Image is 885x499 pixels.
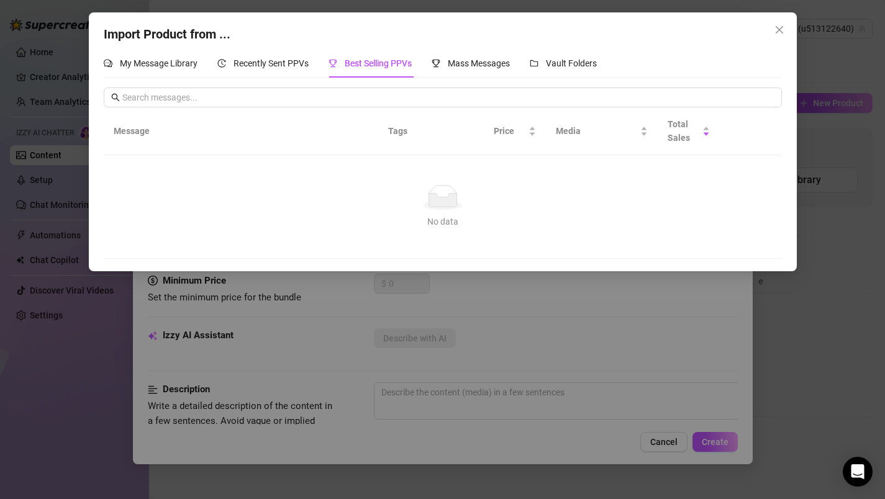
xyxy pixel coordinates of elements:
span: trophy [329,59,337,68]
th: Total Sales [658,107,720,155]
button: Close [769,20,789,40]
span: Mass Messages [448,58,510,68]
span: close [774,25,784,35]
div: Open Intercom Messenger [843,457,873,487]
th: Price [484,107,546,155]
span: Total Sales [668,117,700,145]
div: No data [119,215,767,228]
input: Search messages... [122,91,774,104]
span: history [217,59,226,68]
span: Recently Sent PPVs [234,58,309,68]
th: Message [104,107,378,155]
th: Media [546,107,658,155]
span: Price [494,124,526,138]
span: comment [104,59,112,68]
span: Best Selling PPVs [345,58,412,68]
span: trophy [432,59,440,68]
span: Import Product from ... [104,27,230,42]
span: Vault Folders [546,58,597,68]
span: search [111,93,120,102]
span: Close [769,25,789,35]
span: Media [556,124,638,138]
span: My Message Library [120,58,197,68]
th: Tags [378,107,453,155]
span: folder [530,59,538,68]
